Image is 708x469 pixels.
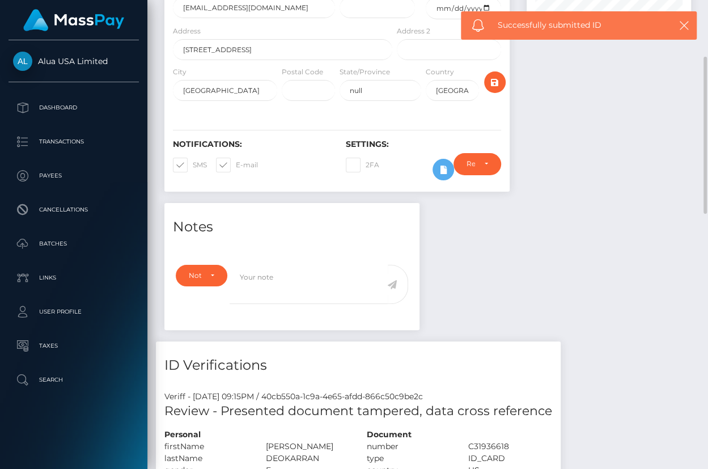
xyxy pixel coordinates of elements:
[358,441,460,453] div: number
[23,9,124,31] img: MassPay Logo
[13,303,134,320] p: User Profile
[173,26,201,36] label: Address
[460,441,561,453] div: C31936618
[9,264,139,292] a: Links
[498,19,665,31] span: Successfully submitted ID
[397,26,430,36] label: Address 2
[9,128,139,156] a: Transactions
[13,99,134,116] p: Dashboard
[467,159,475,168] div: Require ID/Selfie Verification
[164,429,201,440] strong: Personal
[346,158,379,172] label: 2FA
[216,158,258,172] label: E-mail
[173,217,411,237] h4: Notes
[358,453,460,464] div: type
[173,140,329,149] h6: Notifications:
[13,235,134,252] p: Batches
[9,332,139,360] a: Taxes
[173,67,186,77] label: City
[9,56,139,66] span: Alua USA Limited
[176,265,227,286] button: Note Type
[340,67,390,77] label: State/Province
[257,453,359,464] div: DEOKARRAN
[9,366,139,394] a: Search
[156,453,257,464] div: lastName
[9,94,139,122] a: Dashboard
[9,230,139,258] a: Batches
[13,167,134,184] p: Payees
[13,52,32,71] img: Alua USA Limited
[13,269,134,286] p: Links
[173,158,207,172] label: SMS
[346,140,502,149] h6: Settings:
[9,162,139,190] a: Payees
[189,271,201,280] div: Note Type
[13,337,134,354] p: Taxes
[156,391,561,403] div: Veriff - [DATE] 09:15PM / 40cb550a-1c9a-4e65-afdd-866c50c9be2c
[13,133,134,150] p: Transactions
[460,453,561,464] div: ID_CARD
[13,371,134,388] p: Search
[164,403,552,420] h5: Review - Presented document tampered, data cross reference
[156,441,257,453] div: firstName
[164,356,552,375] h4: ID Verifications
[9,196,139,224] a: Cancellations
[282,67,323,77] label: Postal Code
[426,67,454,77] label: Country
[13,201,134,218] p: Cancellations
[9,298,139,326] a: User Profile
[257,441,359,453] div: [PERSON_NAME]
[367,429,412,440] strong: Document
[453,153,501,175] button: Require ID/Selfie Verification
